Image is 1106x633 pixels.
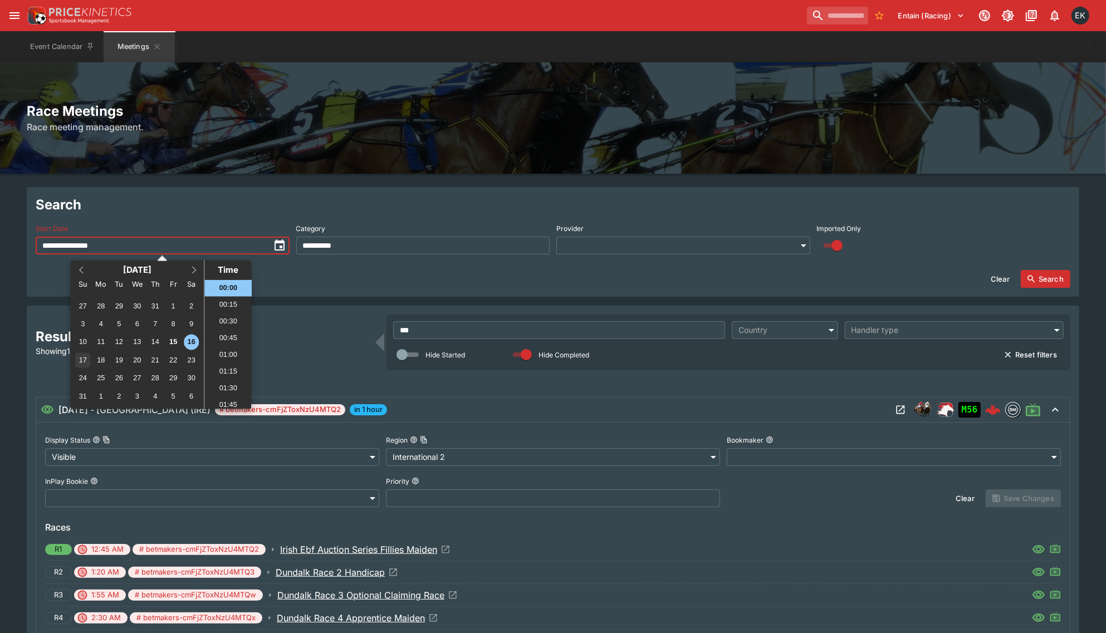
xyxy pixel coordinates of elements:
[936,401,954,419] div: ParallelRacing Handler
[111,277,126,292] div: Tuesday
[75,277,90,292] div: Sunday
[130,298,145,313] div: Choose Wednesday, July 30th, 2025
[184,298,199,313] div: Choose Saturday, August 2nd, 2025
[148,352,163,367] div: Choose Thursday, August 21st, 2025
[277,611,438,625] a: Open Event
[1032,566,1045,579] svg: Visible
[914,401,932,419] img: horse_racing.png
[104,31,175,62] button: Meetings
[1050,566,1061,577] svg: Live
[94,317,109,332] div: Choose Monday, August 4th, 2025
[1050,588,1061,600] svg: Live
[111,298,126,313] div: Choose Tuesday, July 29th, 2025
[184,335,199,350] div: Choose Saturday, August 16th, 2025
[41,403,54,416] svg: Visible
[949,489,981,507] button: Clear
[386,435,408,445] p: Region
[1032,611,1045,625] svg: Visible
[386,477,409,486] p: Priority
[128,590,263,601] span: # betmakers-cmFjZToxNzU4MTQw
[49,8,131,16] img: PriceKinetics
[984,270,1016,288] button: Clear
[25,4,47,27] img: PriceKinetics Logo
[45,448,379,466] div: Visible
[58,403,211,416] h6: [DATE] - [GEOGRAPHIC_DATA] (IRE)
[892,401,909,419] button: Open Meeting
[90,477,98,485] button: InPlay Bookie
[75,298,90,313] div: Choose Sunday, July 27th, 2025
[71,262,89,279] button: Previous Month
[130,352,145,367] div: Choose Wednesday, August 20th, 2025
[48,590,69,601] span: R3
[111,317,126,332] div: Choose Tuesday, August 5th, 2025
[148,389,163,404] div: Choose Thursday, September 4th, 2025
[166,352,181,367] div: Choose Friday, August 22nd, 2025
[1021,6,1041,26] button: Documentation
[207,265,248,276] div: Time
[70,265,204,276] h2: [DATE]
[111,389,126,404] div: Choose Tuesday, September 2nd, 2025
[204,380,252,397] li: 01:30
[75,389,90,404] div: Choose Sunday, August 31st, 2025
[133,544,266,555] span: # betmakers-cmFjZToxNzU4MTQ2
[1032,588,1045,602] svg: Visible
[130,335,145,350] div: Choose Wednesday, August 13th, 2025
[166,371,181,386] div: Choose Friday, August 29th, 2025
[48,567,69,578] span: R2
[27,102,1079,120] h2: Race Meetings
[130,317,145,332] div: Choose Wednesday, August 6th, 2025
[386,448,720,466] div: International 2
[1050,543,1061,554] svg: Live
[166,335,181,350] div: Choose Friday, August 15th, 2025
[204,280,252,297] li: 00:00
[184,352,199,367] div: Choose Saturday, August 23rd, 2025
[204,330,252,347] li: 00:45
[49,18,109,23] img: Sportsbook Management
[75,317,90,332] div: Choose Sunday, August 3rd, 2025
[94,277,109,292] div: Monday
[130,389,145,404] div: Choose Wednesday, September 3rd, 2025
[958,402,981,418] div: Imported to Jetbet as OPEN
[184,277,199,292] div: Saturday
[36,328,369,345] h2: Results
[204,313,252,330] li: 00:30
[410,436,418,444] button: RegionCopy To Clipboard
[111,335,126,350] div: Choose Tuesday, August 12th, 2025
[23,31,101,62] button: Event Calendar
[85,544,130,555] span: 12:45 AM
[412,477,419,485] button: Priority
[184,389,199,404] div: Choose Saturday, September 6th, 2025
[85,567,126,578] span: 1:20 AM
[1021,270,1070,288] button: Search
[914,401,932,419] div: horse_racing
[45,521,1061,534] h6: Races
[48,544,69,555] span: R1
[985,402,1001,418] img: logo-cerberus--red.svg
[128,567,261,578] span: # betmakers-cmFjZToxNzU4MTQ3
[94,352,109,367] div: Choose Monday, August 18th, 2025
[807,7,868,24] input: search
[727,435,764,445] p: Bookmaker
[350,404,387,415] span: in 1 hour
[166,317,181,332] div: Choose Friday, August 8th, 2025
[184,317,199,332] div: Choose Saturday, August 9th, 2025
[280,543,437,556] p: Irish Ebf Auction Series Fillies Maiden
[111,371,126,386] div: Choose Tuesday, August 26th, 2025
[130,612,262,624] span: # betmakers-cmFjZToxNzU4MTQx
[975,6,995,26] button: Connected to PK
[102,436,110,444] button: Copy To Clipboard
[186,262,204,279] button: Next Month
[130,277,145,292] div: Wednesday
[851,325,1046,336] div: Handler type
[48,612,69,624] span: R4
[85,612,128,624] span: 2:30 AM
[36,345,369,357] p: Showing 1 of 116 results
[70,261,251,409] div: Choose Date and Time
[280,543,451,556] a: Open Event
[204,297,252,313] li: 00:15
[766,436,774,444] button: Bookmaker
[148,335,163,350] div: Choose Thursday, August 14th, 2025
[111,352,126,367] div: Choose Tuesday, August 19th, 2025
[204,280,252,409] ul: Time
[1005,402,1021,418] div: betmakers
